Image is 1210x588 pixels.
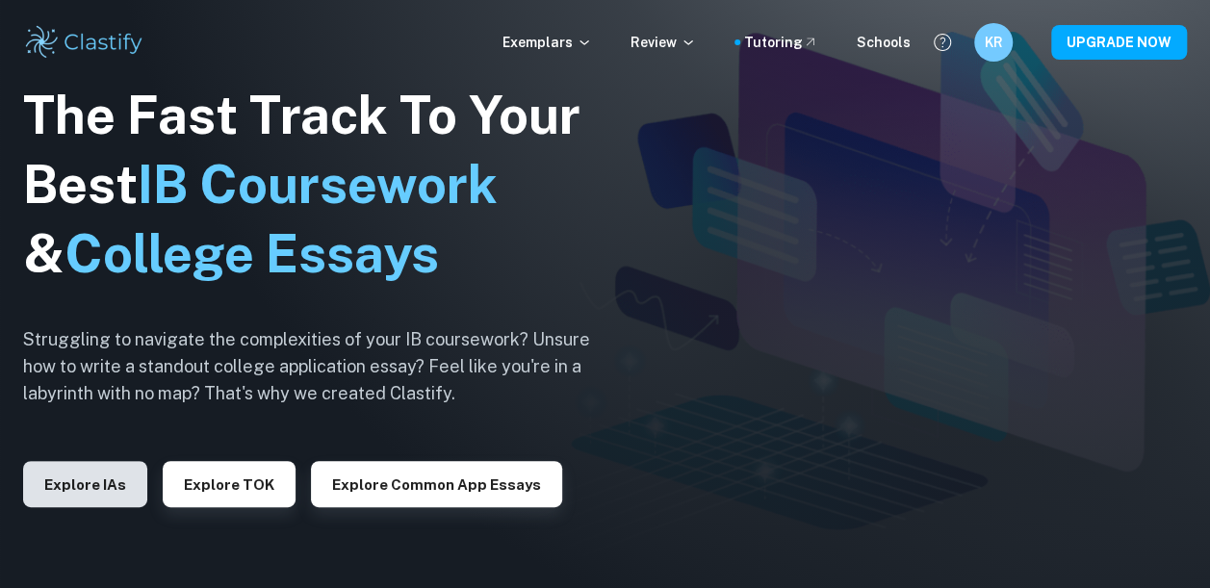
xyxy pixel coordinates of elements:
[631,32,696,53] p: Review
[974,23,1013,62] button: KR
[502,32,592,53] p: Exemplars
[1051,25,1187,60] button: UPGRADE NOW
[926,26,959,59] button: Help and Feedback
[744,32,818,53] a: Tutoring
[311,474,562,493] a: Explore Common App essays
[311,461,562,507] button: Explore Common App essays
[23,474,147,493] a: Explore IAs
[23,23,145,62] img: Clastify logo
[983,32,1005,53] h6: KR
[163,474,296,493] a: Explore TOK
[138,154,498,215] span: IB Coursework
[23,326,620,407] h6: Struggling to navigate the complexities of your IB coursework? Unsure how to write a standout col...
[64,223,439,284] span: College Essays
[23,461,147,507] button: Explore IAs
[163,461,296,507] button: Explore TOK
[23,81,620,289] h1: The Fast Track To Your Best &
[857,32,911,53] a: Schools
